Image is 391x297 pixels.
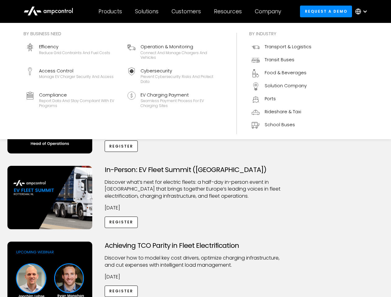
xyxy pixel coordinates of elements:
[255,8,281,15] div: Company
[249,93,314,106] a: Ports
[141,92,222,98] div: EV Charging Payment
[214,8,242,15] div: Resources
[249,54,314,67] a: Transit Buses
[141,43,222,50] div: Operation & Monitoring
[135,8,159,15] div: Solutions
[105,166,287,174] h3: In-Person: EV Fleet Summit ([GEOGRAPHIC_DATA])
[105,242,287,250] h3: Achieving TCO Parity in Fleet Electrification
[141,98,222,108] div: Seamless Payment Process for EV Charging Sites
[265,108,301,115] div: Rideshare & Taxi
[24,89,123,111] a: ComplianceReport data and stay compliant with EV programs
[172,8,201,15] div: Customers
[105,273,287,280] p: [DATE]
[39,50,110,55] div: Reduce grid contraints and fuel costs
[249,67,314,80] a: Food & Beverages
[300,6,352,17] a: Request a demo
[105,255,287,269] p: Discover how to model key cost drivers, optimize charging infrastructure, and cut expenses with i...
[249,106,314,119] a: Rideshare & Taxi
[24,30,224,37] div: By business need
[249,30,314,37] div: By industry
[249,80,314,93] a: Solution Company
[24,41,123,62] a: EfficencyReduce grid contraints and fuel costs
[105,217,138,228] a: Register
[141,50,222,60] div: Connect and manage chargers and vehicles
[265,95,276,102] div: Ports
[249,41,314,54] a: Transport & Logistics
[39,74,114,79] div: Manage EV charger security and access
[98,8,122,15] div: Products
[39,67,114,74] div: Access Control
[125,41,224,62] a: Operation & MonitoringConnect and manage chargers and vehicles
[141,67,222,74] div: Cybersecurity
[105,204,287,211] p: [DATE]
[141,74,222,84] div: Prevent cybersecurity risks and protect data
[265,69,306,76] div: Food & Beverages
[105,140,138,152] a: Register
[125,89,224,111] a: EV Charging PaymentSeamless Payment Process for EV Charging Sites
[24,65,123,87] a: Access ControlManage EV charger security and access
[265,43,311,50] div: Transport & Logistics
[265,56,294,63] div: Transit Buses
[265,121,295,128] div: School Buses
[125,65,224,87] a: CybersecurityPrevent cybersecurity risks and protect data
[249,119,314,132] a: School Buses
[105,286,138,297] a: Register
[105,179,287,200] p: ​Discover what’s next for electric fleets: a half-day in-person event in [GEOGRAPHIC_DATA] that b...
[39,92,120,98] div: Compliance
[39,43,110,50] div: Efficency
[39,98,120,108] div: Report data and stay compliant with EV programs
[265,82,307,89] div: Solution Company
